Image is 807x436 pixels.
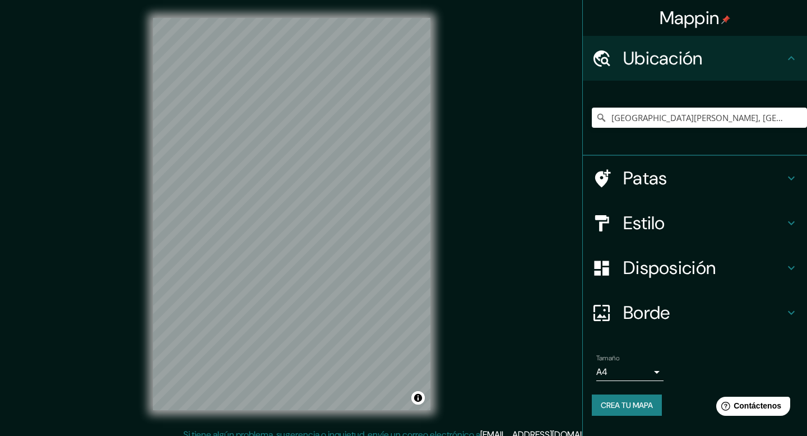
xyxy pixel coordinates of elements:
font: Borde [623,301,670,324]
iframe: Lanzador de widgets de ayuda [707,392,795,424]
div: A4 [596,363,664,381]
button: Activar o desactivar atribución [411,391,425,405]
font: Disposición [623,256,716,280]
font: Estilo [623,211,665,235]
font: Ubicación [623,47,703,70]
button: Crea tu mapa [592,395,662,416]
img: pin-icon.png [721,15,730,24]
div: Disposición [583,245,807,290]
div: Ubicación [583,36,807,81]
font: A4 [596,366,607,378]
font: Mappin [660,6,720,30]
canvas: Mapa [153,18,430,410]
div: Patas [583,156,807,201]
div: Estilo [583,201,807,245]
input: Elige tu ciudad o zona [592,108,807,128]
font: Patas [623,166,667,190]
font: Crea tu mapa [601,400,653,410]
font: Tamaño [596,354,619,363]
div: Borde [583,290,807,335]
